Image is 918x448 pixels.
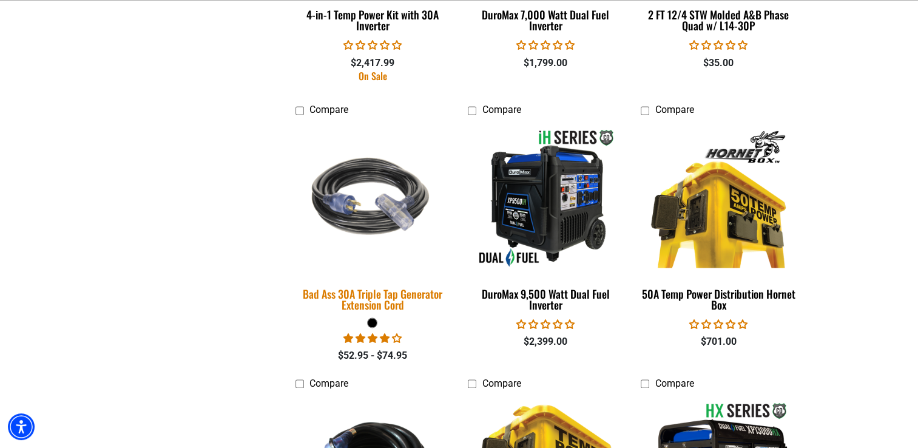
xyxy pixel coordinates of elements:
a: DuroMax 9,500 Watt Dual Fuel Inverter DuroMax 9,500 Watt Dual Fuel Inverter [468,122,623,317]
span: Compare [655,378,694,389]
span: 0.00 stars [689,39,748,51]
span: Compare [482,104,521,115]
div: 2 FT 12/4 STW Molded A&B Phase Quad w/ L14-30P [641,9,795,31]
div: $701.00 [641,334,795,349]
span: Compare [655,104,694,115]
img: 50A Temp Power Distribution Hornet Box [642,128,795,268]
div: $35.00 [641,56,795,70]
div: $1,799.00 [468,56,623,70]
div: Bad Ass 30A Triple Tap Generator Extension Cord [295,288,450,310]
div: 4-in-1 Temp Power Kit with 30A Inverter [295,9,450,31]
span: 4.00 stars [343,333,402,344]
img: black [288,120,457,276]
span: Compare [482,378,521,389]
span: Compare [309,378,348,389]
span: 0.00 stars [689,319,748,330]
span: Compare [309,104,348,115]
img: DuroMax 9,500 Watt Dual Fuel Inverter [469,128,622,268]
div: DuroMax 9,500 Watt Dual Fuel Inverter [468,288,623,310]
div: $52.95 - $74.95 [295,348,450,363]
a: black Bad Ass 30A Triple Tap Generator Extension Cord [295,122,450,317]
a: 50A Temp Power Distribution Hornet Box 50A Temp Power Distribution Hornet Box [641,122,795,317]
span: 0.00 stars [343,39,402,51]
div: Accessibility Menu [8,413,35,440]
div: On Sale [295,71,450,81]
div: $2,417.99 [295,56,450,70]
span: 0.00 stars [516,39,575,51]
span: 0.00 stars [516,319,575,330]
div: 50A Temp Power Distribution Hornet Box [641,288,795,310]
div: $2,399.00 [468,334,623,349]
div: DuroMax 7,000 Watt Dual Fuel Inverter [468,9,623,31]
